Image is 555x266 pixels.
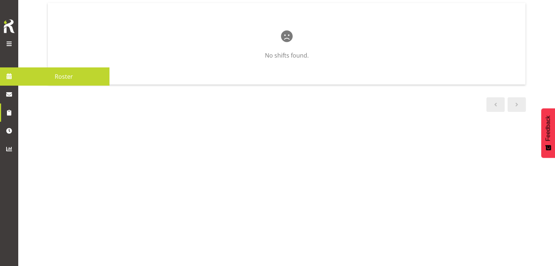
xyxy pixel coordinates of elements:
[71,51,502,60] p: No shifts found.
[545,116,551,141] span: Feedback
[2,18,16,34] img: Rosterit icon logo
[541,108,555,158] button: Feedback - Show survey
[18,67,109,86] a: Roster
[22,71,106,82] span: Roster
